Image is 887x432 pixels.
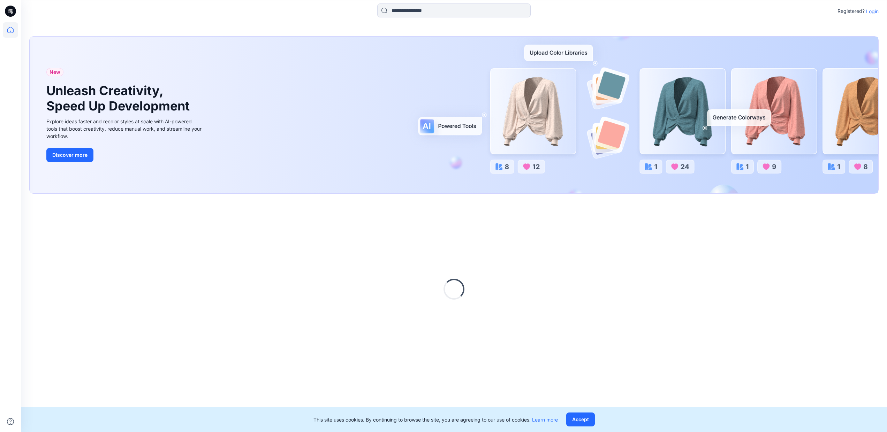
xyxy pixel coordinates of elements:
[866,8,879,15] p: Login
[46,83,193,113] h1: Unleash Creativity, Speed Up Development
[566,412,595,426] button: Accept
[313,416,558,423] p: This site uses cookies. By continuing to browse the site, you are agreeing to our use of cookies.
[837,7,865,15] p: Registered?
[532,417,558,423] a: Learn more
[46,148,93,162] button: Discover more
[50,68,60,76] span: New
[46,118,203,140] div: Explore ideas faster and recolor styles at scale with AI-powered tools that boost creativity, red...
[46,148,203,162] a: Discover more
